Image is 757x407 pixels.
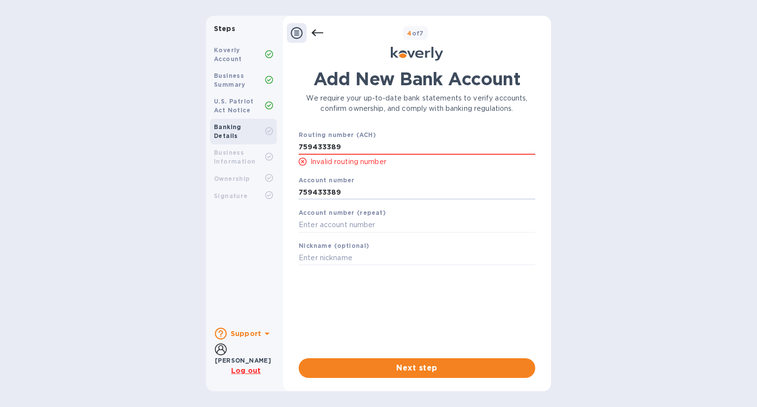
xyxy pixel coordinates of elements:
input: Enter nickname [299,251,535,266]
b: U.S. Patriot Act Notice [214,98,254,114]
u: Log out [231,367,261,374]
b: Koverly Account [214,46,242,63]
input: Enter routing number [299,140,535,155]
b: [PERSON_NAME] [215,357,271,364]
p: Invalid routing number [310,157,535,167]
b: Account number (repeat) [299,209,386,216]
b: Business Summary [214,72,245,88]
span: Next step [307,362,527,374]
b: Support [231,330,261,338]
h1: Add New Bank Account [299,68,535,89]
b: Routing number (ACH) [299,131,376,138]
b: of 7 [407,30,424,37]
b: Signature [214,192,248,200]
p: We require your up-to-date bank statements to verify accounts, confirm ownership, and comply with... [299,93,535,114]
input: Enter account number [299,218,535,233]
b: Nickname (optional) [299,242,370,249]
b: Steps [214,25,235,33]
b: Business Information [214,149,255,165]
button: Next step [299,358,535,378]
input: Enter account number [299,185,535,200]
span: 4 [407,30,412,37]
b: Banking Details [214,123,241,139]
b: Account number [299,176,355,184]
b: Ownership [214,175,250,182]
